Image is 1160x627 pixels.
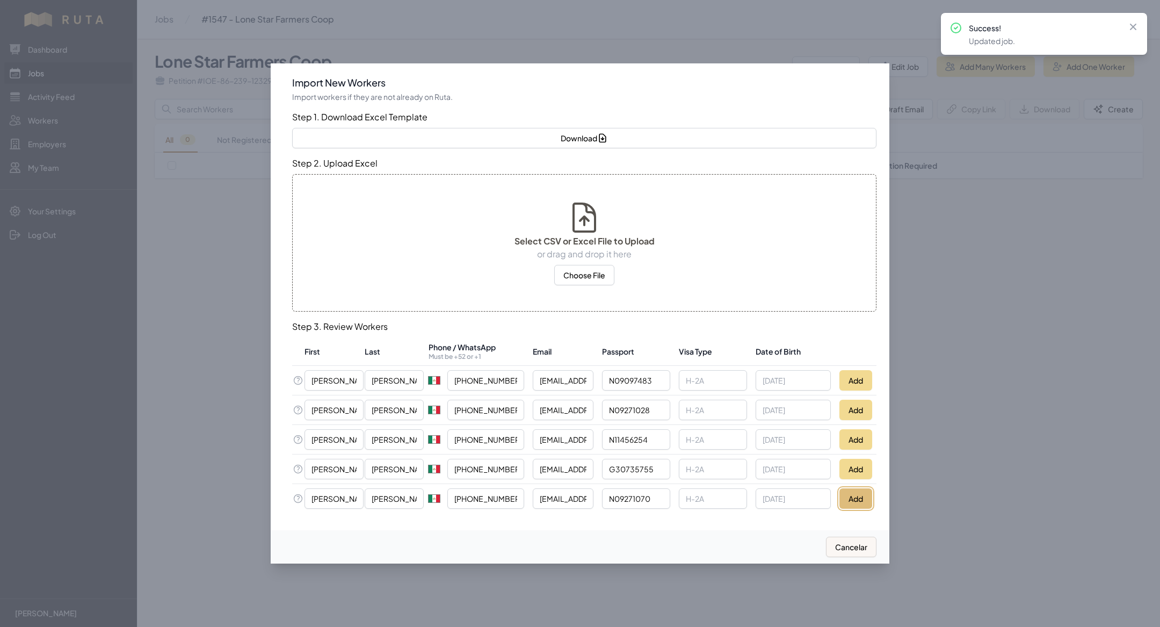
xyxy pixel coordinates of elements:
[364,337,424,366] th: Last
[554,265,614,285] button: Choose File
[292,157,876,170] h3: Step 2. Upload Excel
[839,370,872,391] button: Add
[969,35,1119,46] p: Updated job.
[447,400,524,420] input: Enter phone number
[839,459,872,479] button: Add
[292,91,876,102] p: Import workers if they are not already on Ruta.
[598,337,675,366] th: Passport
[969,23,1119,33] p: Success!
[429,352,524,361] p: Must be +52 or +1
[292,76,876,89] h3: Import New Workers
[751,337,835,366] th: Date of Birth
[447,459,524,479] input: Enter phone number
[292,320,876,333] h3: Step 3. Review Workers
[675,337,752,366] th: Visa Type
[839,488,872,509] button: Add
[424,337,528,366] th: Phone / WhatsApp
[304,337,364,366] th: First
[839,429,872,450] button: Add
[292,111,876,124] h3: Step 1. Download Excel Template
[292,128,876,148] button: Download
[514,235,655,248] p: Select CSV or Excel File to Upload
[447,488,524,509] input: Enter phone number
[447,429,524,450] input: Enter phone number
[839,400,872,420] button: Add
[447,370,524,391] input: Enter phone number
[514,248,655,261] p: or drag and drop it here
[826,537,876,557] button: Cancelar
[528,337,598,366] th: Email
